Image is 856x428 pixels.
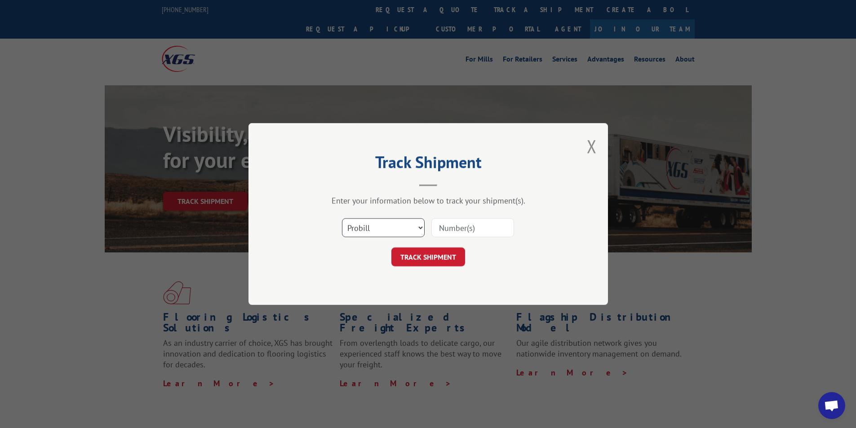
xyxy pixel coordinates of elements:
button: Close modal [587,134,597,158]
button: TRACK SHIPMENT [391,247,465,266]
h2: Track Shipment [293,156,563,173]
div: Enter your information below to track your shipment(s). [293,195,563,206]
div: Open chat [818,392,845,419]
input: Number(s) [431,218,514,237]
